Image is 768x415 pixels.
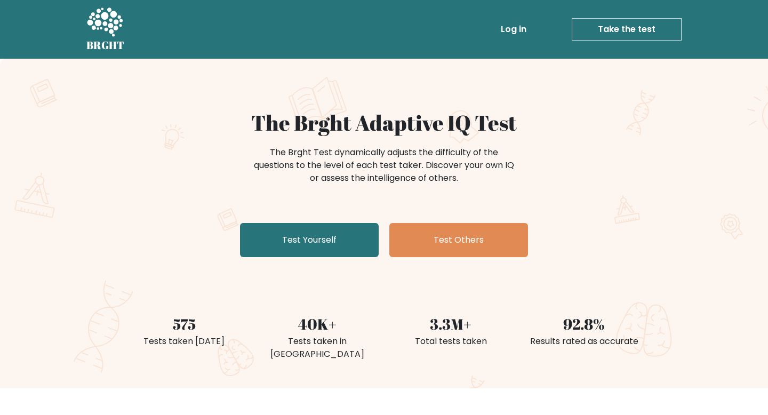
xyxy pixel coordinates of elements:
div: Tests taken in [GEOGRAPHIC_DATA] [257,335,378,361]
h5: BRGHT [86,39,125,52]
div: Total tests taken [390,335,511,348]
a: Log in [497,19,531,40]
h1: The Brght Adaptive IQ Test [124,110,644,135]
div: The Brght Test dynamically adjusts the difficulty of the questions to the level of each test take... [251,146,517,185]
div: 575 [124,313,244,335]
div: Results rated as accurate [524,335,644,348]
a: BRGHT [86,4,125,54]
a: Test Others [389,223,528,257]
a: Take the test [572,18,682,41]
div: 3.3M+ [390,313,511,335]
a: Test Yourself [240,223,379,257]
div: Tests taken [DATE] [124,335,244,348]
div: 92.8% [524,313,644,335]
div: 40K+ [257,313,378,335]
